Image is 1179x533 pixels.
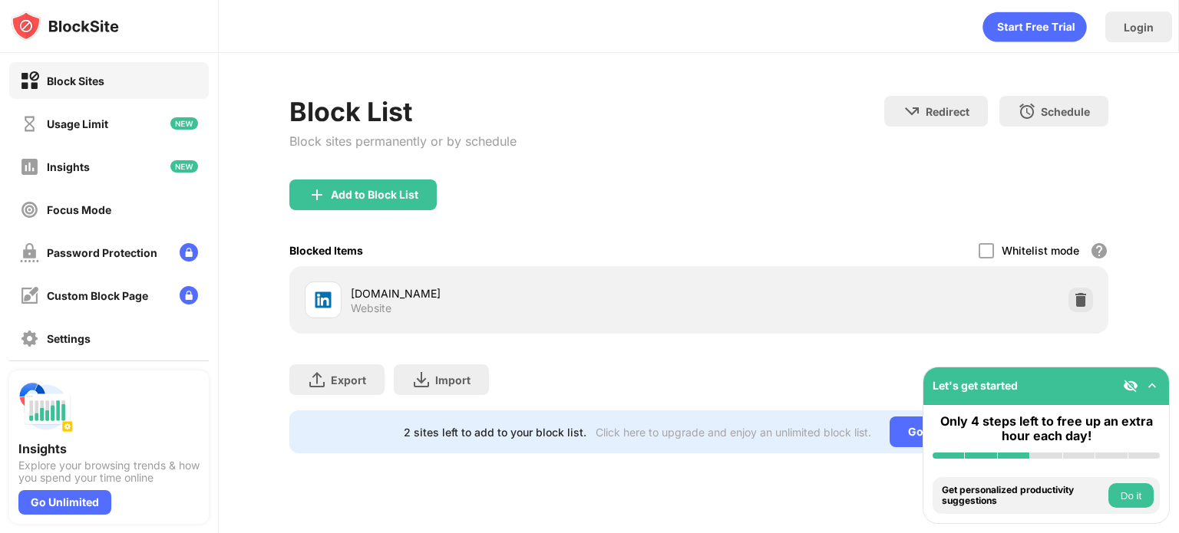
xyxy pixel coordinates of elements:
div: Import [435,373,471,387]
div: Block List [289,96,517,127]
img: omni-setup-toggle.svg [1144,378,1160,393]
div: Click here to upgrade and enjoy an unlimited block list. [596,426,871,439]
div: 2 sites left to add to your block list. [404,426,586,439]
div: Usage Limit [47,117,108,130]
button: Do it [1108,483,1154,508]
img: push-insights.svg [18,380,74,435]
img: logo-blocksite.svg [11,11,119,41]
div: Whitelist mode [1002,244,1079,257]
div: Add to Block List [331,189,418,201]
div: Go Unlimited [18,490,111,515]
div: [DOMAIN_NAME] [351,285,698,301]
img: eye-not-visible.svg [1123,378,1138,393]
div: Let's get started [933,379,1018,392]
img: lock-menu.svg [180,286,198,304]
div: Export [331,373,366,387]
img: settings-off.svg [20,329,39,348]
div: Schedule [1041,105,1090,118]
img: new-icon.svg [170,160,198,173]
div: Focus Mode [47,203,111,216]
div: Custom Block Page [47,289,148,302]
img: favicons [314,291,332,309]
div: Insights [18,441,200,456]
img: lock-menu.svg [180,243,198,262]
div: Only 4 steps left to free up an extra hour each day! [933,414,1160,443]
div: animation [982,12,1087,42]
img: focus-off.svg [20,200,39,219]
div: Go Unlimited [890,416,995,447]
div: Blocked Items [289,244,363,257]
div: Login [1124,21,1154,34]
img: insights-off.svg [20,157,39,176]
div: Get personalized productivity suggestions [942,485,1105,507]
img: block-on.svg [20,71,39,90]
img: new-icon.svg [170,117,198,130]
div: Settings [47,332,91,345]
div: Block Sites [47,74,104,87]
img: time-usage-off.svg [20,114,39,133]
div: Password Protection [47,246,157,259]
img: password-protection-off.svg [20,243,39,262]
div: Redirect [926,105,969,118]
div: Block sites permanently or by schedule [289,133,517,149]
img: customize-block-page-off.svg [20,286,39,305]
div: Website [351,301,391,315]
div: Explore your browsing trends & how you spend your time online [18,459,200,484]
div: Insights [47,160,90,173]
